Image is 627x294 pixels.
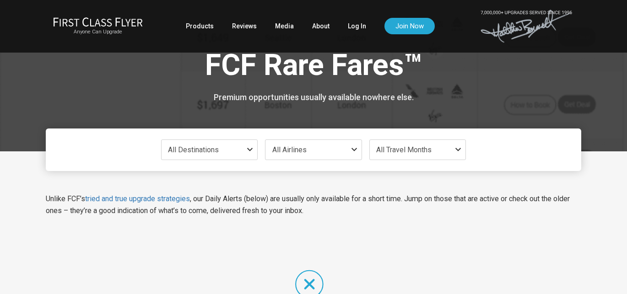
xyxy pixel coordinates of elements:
[53,93,574,102] h3: Premium opportunities usually available nowhere else.
[376,145,432,154] span: All Travel Months
[275,18,294,34] a: Media
[384,18,435,34] a: Join Now
[53,29,143,35] small: Anyone Can Upgrade
[272,145,307,154] span: All Airlines
[46,193,581,217] p: Unlike FCF’s , our Daily Alerts (below) are usually only available for a short time. Jump on thos...
[186,18,214,34] a: Products
[85,194,190,203] a: tried and true upgrade strategies
[53,49,574,85] h1: FCF Rare Fares™
[312,18,330,34] a: About
[53,17,143,35] a: First Class FlyerAnyone Can Upgrade
[348,18,366,34] a: Log In
[232,18,257,34] a: Reviews
[168,145,219,154] span: All Destinations
[53,17,143,27] img: First Class Flyer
